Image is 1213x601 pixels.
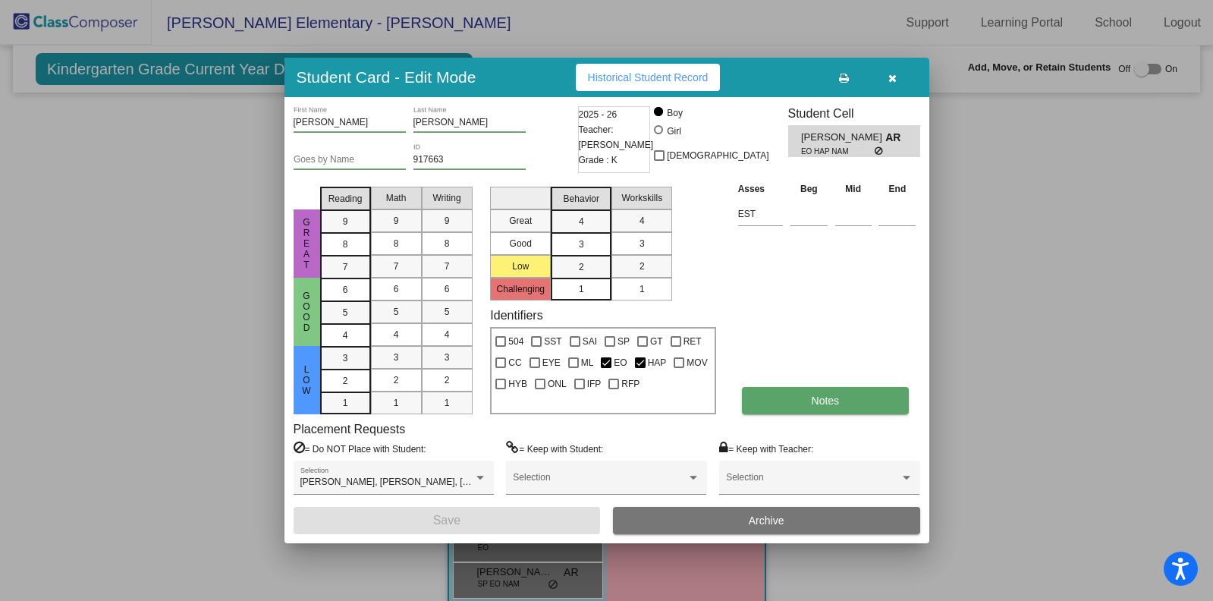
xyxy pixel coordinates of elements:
span: 2 [639,260,645,273]
input: assessment [738,203,783,225]
button: Notes [742,387,909,414]
th: Mid [831,181,875,197]
label: Placement Requests [294,422,406,436]
div: Girl [666,124,681,138]
span: [PERSON_NAME], [PERSON_NAME], [PERSON_NAME], [PERSON_NAME] [300,477,615,487]
th: Beg [787,181,831,197]
span: 8 [343,238,348,251]
span: 7 [394,260,399,273]
div: Boy [666,106,683,120]
span: AR [885,130,907,146]
span: Historical Student Record [588,71,709,83]
span: 6 [445,282,450,296]
span: 7 [343,260,348,274]
span: [DEMOGRAPHIC_DATA] [667,146,768,165]
span: 504 [508,332,523,351]
span: 8 [394,237,399,250]
span: HAP [648,354,667,372]
span: EYE [542,354,561,372]
span: 3 [639,237,645,250]
span: 2 [394,373,399,387]
span: 3 [394,351,399,364]
span: 2 [579,260,584,274]
span: RET [683,332,702,351]
span: Great [300,217,313,270]
span: 1 [445,396,450,410]
span: Low [300,364,313,396]
span: RFP [621,375,639,393]
span: 1 [394,396,399,410]
span: SP [617,332,630,351]
span: 6 [343,283,348,297]
span: 4 [579,215,584,228]
span: 2 [343,374,348,388]
span: 9 [394,214,399,228]
label: Identifiers [490,308,542,323]
input: Enter ID [413,155,526,165]
th: End [875,181,919,197]
span: 4 [445,328,450,341]
span: 5 [343,306,348,319]
button: Archive [613,507,920,534]
span: 2 [445,373,450,387]
span: 9 [343,215,348,228]
label: = Keep with Teacher: [719,441,813,456]
span: Workskills [621,191,662,205]
span: Teacher: [PERSON_NAME] [579,122,654,153]
span: CC [508,354,521,372]
span: Reading [328,192,363,206]
span: GT [650,332,663,351]
span: Save [433,514,460,527]
label: = Do NOT Place with Student: [294,441,426,456]
span: EO HAP NAM [801,146,875,157]
span: 8 [445,237,450,250]
span: 4 [343,329,348,342]
span: 5 [445,305,450,319]
span: Behavior [564,192,599,206]
span: HYB [508,375,527,393]
span: ONL [548,375,567,393]
span: 1 [343,396,348,410]
input: goes by name [294,155,406,165]
span: SAI [583,332,597,351]
span: [PERSON_NAME] [801,130,885,146]
span: 4 [639,214,645,228]
span: 3 [579,238,584,251]
th: Asses [734,181,787,197]
span: 2025 - 26 [579,107,617,122]
span: 6 [394,282,399,296]
span: 3 [343,351,348,365]
span: EO [614,354,627,372]
span: Grade : K [579,153,617,168]
span: Writing [432,191,460,205]
span: ML [581,354,594,372]
span: 4 [394,328,399,341]
span: Math [386,191,407,205]
span: IFP [587,375,602,393]
span: 3 [445,351,450,364]
span: Archive [749,514,784,527]
h3: Student Card - Edit Mode [297,68,476,87]
button: Historical Student Record [576,64,721,91]
h3: Student Cell [788,106,920,121]
span: 7 [445,260,450,273]
span: MOV [687,354,707,372]
span: 9 [445,214,450,228]
span: 1 [639,282,645,296]
span: 5 [394,305,399,319]
span: SST [544,332,561,351]
span: 1 [579,282,584,296]
button: Save [294,507,601,534]
label: = Keep with Student: [506,441,603,456]
span: Notes [812,395,840,407]
span: Good [300,291,313,333]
